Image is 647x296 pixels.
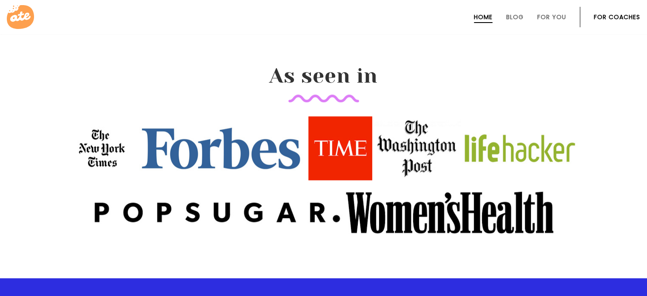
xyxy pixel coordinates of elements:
[506,14,524,20] a: Blog
[462,116,577,180] img: logo_asseenin_lifehacker.jpg
[308,116,372,180] img: logo_asseenin_time.jpg
[537,14,566,20] a: For You
[474,14,493,20] a: Home
[345,190,555,234] img: logo_asseenin_womenshealthmag.jpg
[594,14,640,20] a: For Coaches
[92,182,342,242] img: logo_asseenin_popsugar.jpg
[374,116,461,180] img: logo_asseenin_wpost.jpg
[116,64,531,102] h2: As seen in
[136,116,307,180] img: logo_asseenin_forbes.jpg
[70,116,134,180] img: logo_asseenin_nytimes.jpg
